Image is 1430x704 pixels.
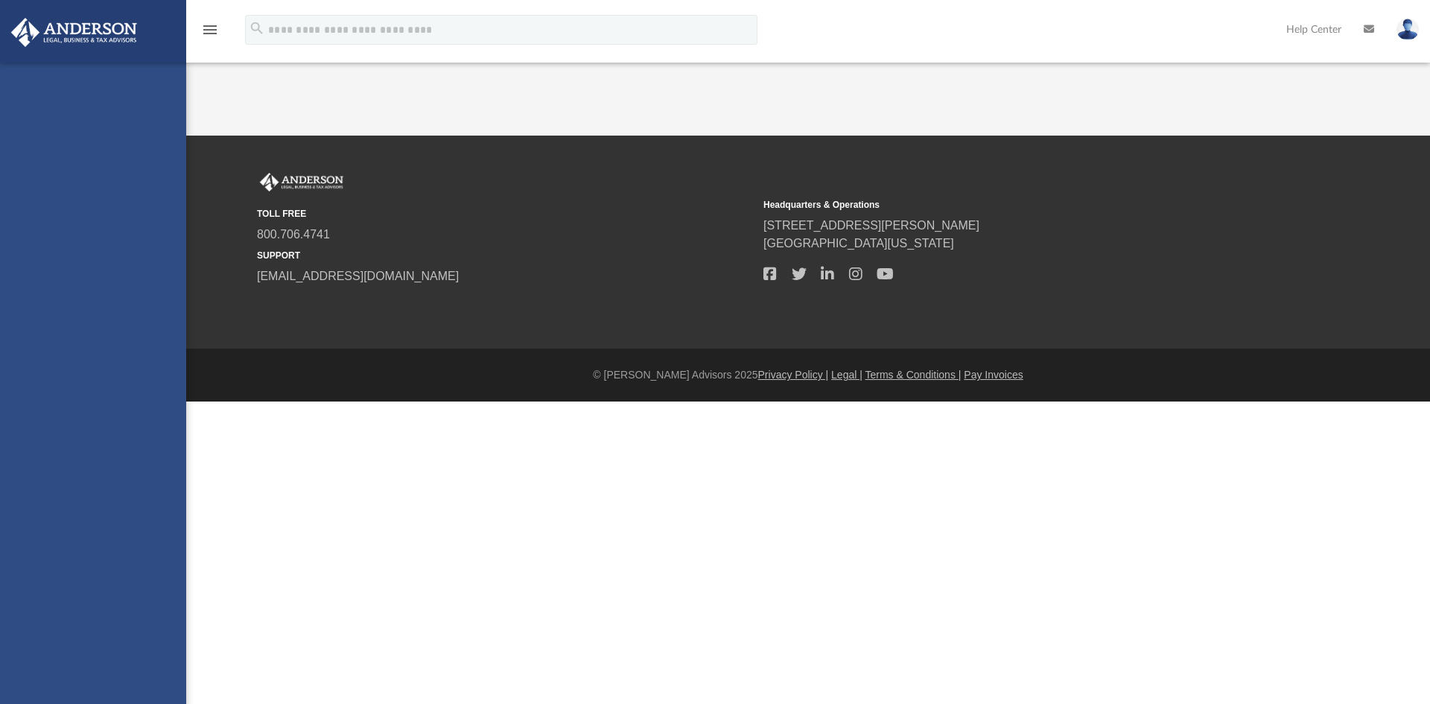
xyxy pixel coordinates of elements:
img: Anderson Advisors Platinum Portal [7,18,142,47]
a: 800.706.4741 [257,228,330,241]
a: Pay Invoices [964,369,1023,381]
a: Legal | [831,369,862,381]
a: Terms & Conditions | [865,369,962,381]
small: Headquarters & Operations [763,198,1259,212]
i: search [249,20,265,37]
small: SUPPORT [257,249,753,262]
i: menu [201,21,219,39]
a: [EMAIL_ADDRESS][DOMAIN_NAME] [257,270,459,282]
img: Anderson Advisors Platinum Portal [257,173,346,192]
img: User Pic [1396,19,1419,40]
a: [STREET_ADDRESS][PERSON_NAME] [763,219,979,232]
a: menu [201,28,219,39]
a: Privacy Policy | [758,369,829,381]
div: © [PERSON_NAME] Advisors 2025 [186,367,1430,383]
small: TOLL FREE [257,207,753,221]
a: [GEOGRAPHIC_DATA][US_STATE] [763,237,954,250]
